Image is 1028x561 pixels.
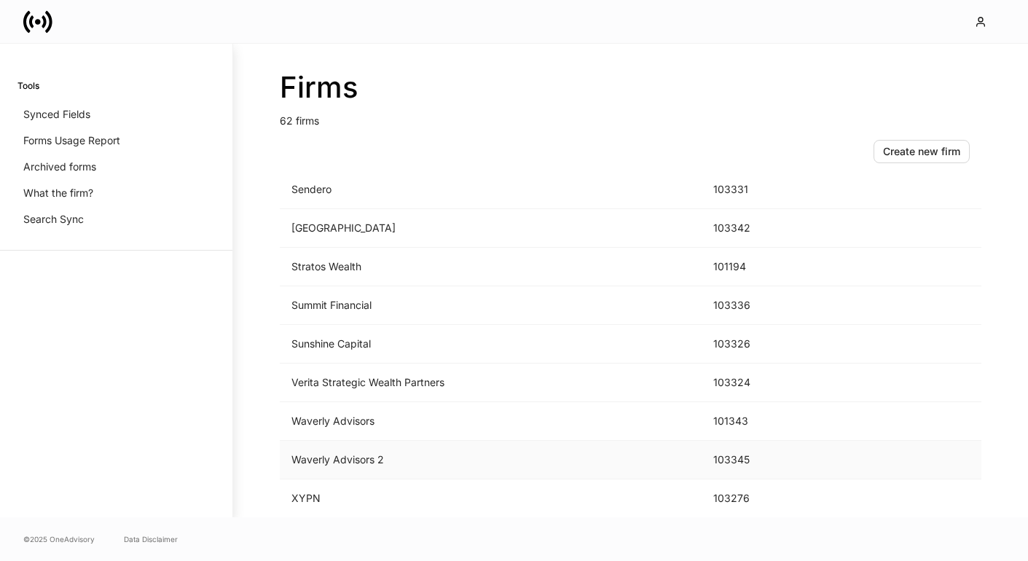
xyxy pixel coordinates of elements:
div: Create new firm [883,144,960,159]
span: © 2025 OneAdvisory [23,533,95,545]
td: 101194 [702,248,812,286]
p: What the firm? [23,186,93,200]
p: Archived forms [23,160,96,174]
a: Synced Fields [17,101,215,127]
td: 101343 [702,402,812,441]
td: XYPN [280,479,702,518]
td: 103336 [702,286,812,325]
a: Search Sync [17,206,215,232]
p: Forms Usage Report [23,133,120,148]
td: Waverly Advisors 2 [280,441,702,479]
td: 103276 [702,479,812,518]
h6: Tools [17,79,39,93]
td: 103342 [702,209,812,248]
a: What the firm? [17,180,215,206]
a: Forms Usage Report [17,127,215,154]
td: 103331 [702,170,812,209]
td: 103345 [702,441,812,479]
td: [GEOGRAPHIC_DATA] [280,209,702,248]
td: Verita Strategic Wealth Partners [280,364,702,402]
td: Stratos Wealth [280,248,702,286]
td: 103324 [702,364,812,402]
button: Create new firm [874,140,970,163]
p: Synced Fields [23,107,90,122]
p: 62 firms [280,105,981,128]
a: Archived forms [17,154,215,180]
td: Waverly Advisors [280,402,702,441]
p: Search Sync [23,212,84,227]
td: Sunshine Capital [280,325,702,364]
a: Data Disclaimer [124,533,178,545]
td: Summit Financial [280,286,702,325]
td: Sendero [280,170,702,209]
h2: Firms [280,70,981,105]
td: 103326 [702,325,812,364]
